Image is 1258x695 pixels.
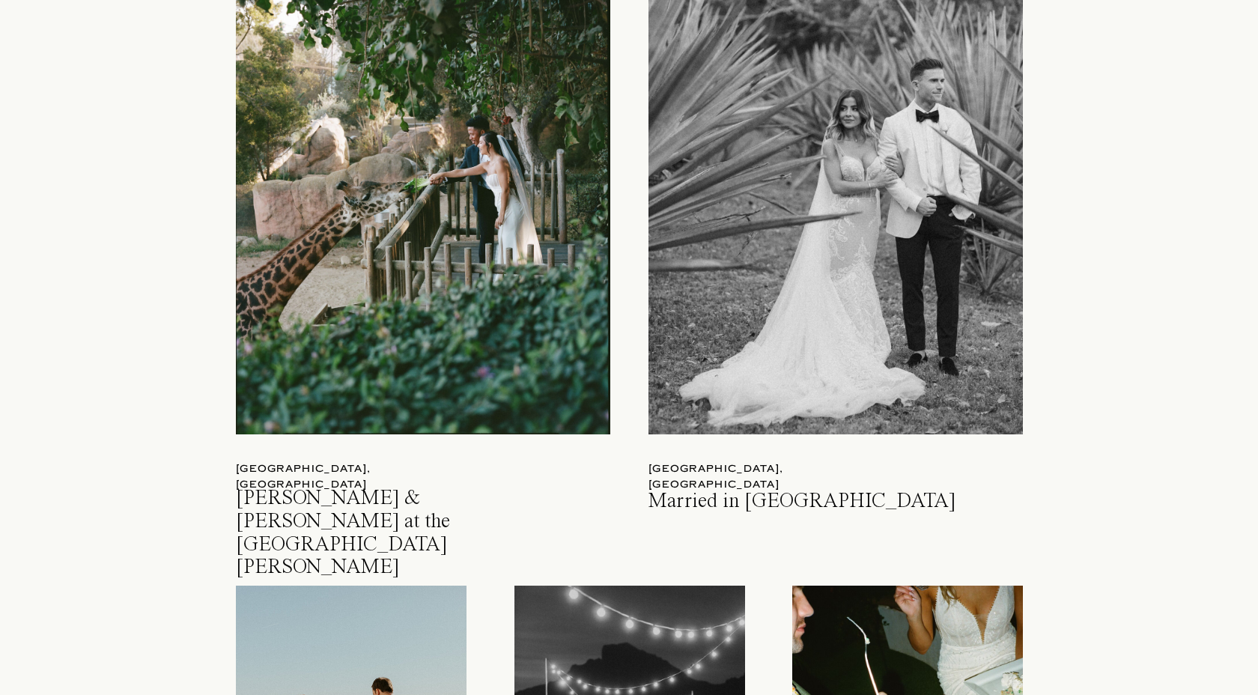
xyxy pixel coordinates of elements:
a: [GEOGRAPHIC_DATA], [GEOGRAPHIC_DATA] [648,461,888,477]
a: Married in [GEOGRAPHIC_DATA] [648,491,1005,529]
a: [GEOGRAPHIC_DATA], [GEOGRAPHIC_DATA] [236,461,475,477]
a: [PERSON_NAME] & [PERSON_NAME] at the [GEOGRAPHIC_DATA][PERSON_NAME] [236,488,536,526]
